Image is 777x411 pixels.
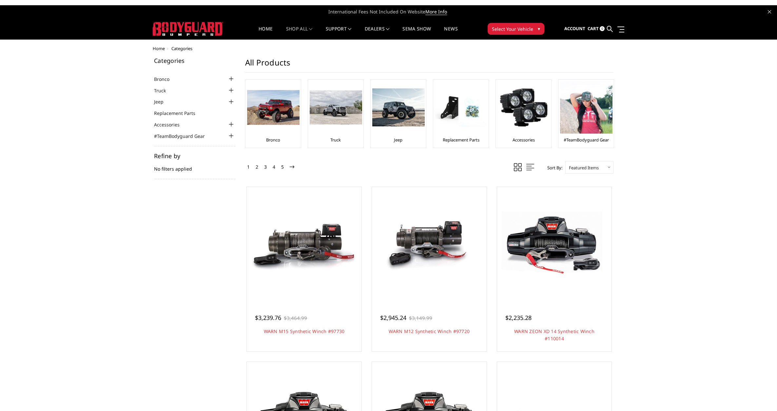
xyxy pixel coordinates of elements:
[171,46,192,51] span: Categories
[326,27,352,39] a: Support
[280,163,285,171] a: 5
[154,121,188,128] a: Accessories
[600,26,605,31] span: 0
[154,133,213,140] a: #TeamBodyguard Gear
[389,328,470,334] a: WARN M12 Synthetic Winch #97720
[264,328,345,334] a: WARN M15 Synthetic Winch #97730
[544,163,562,173] label: Sort By:
[564,20,585,38] a: Account
[409,315,432,321] span: $3,149.99
[330,137,341,143] a: Truck
[284,315,307,321] span: $3,464.99
[365,27,390,39] a: Dealers
[245,163,251,171] a: 1
[153,46,165,51] a: Home
[380,314,406,322] span: $2,945.24
[154,76,178,83] a: Bronco
[154,58,235,64] h5: Categories
[492,26,533,32] span: Select Your Vehicle
[499,189,610,300] a: WARN ZEON XD 14 Synthetic Winch #110014 WARN ZEON XD 14 Synthetic Winch #110014
[262,163,268,171] a: 3
[252,209,357,279] img: WARN M15 Synthetic Winch #97730
[248,189,360,300] a: WARN M15 Synthetic Winch #97730 WARN M15 Synthetic Winch #97730
[154,87,174,94] a: Truck
[588,20,605,38] a: Cart 0
[259,27,273,39] a: Home
[588,26,599,31] span: Cart
[564,137,609,143] a: #TeamBodyguard Gear
[271,163,277,171] a: 4
[374,189,485,300] a: WARN M12 Synthetic Winch #97720 WARN M12 Synthetic Winch #97720
[488,23,544,35] button: Select Your Vehicle
[154,153,235,159] h5: Refine by
[154,153,235,179] div: No filters applied
[153,5,625,18] span: International Fees Not Included On Website
[402,27,431,39] a: SEMA Show
[564,26,585,31] span: Account
[444,27,457,39] a: News
[394,137,402,143] a: Jeep
[513,137,535,143] a: Accessories
[245,58,613,73] h1: All Products
[286,27,313,39] a: shop all
[153,22,223,36] img: BODYGUARD BUMPERS
[514,328,594,342] a: WARN ZEON XD 14 Synthetic Winch #110014
[255,314,281,322] span: $3,239.76
[154,110,204,117] a: Replacement Parts
[538,25,540,32] span: ▾
[505,314,532,322] span: $2,235.28
[266,137,280,143] a: Bronco
[443,137,479,143] a: Replacement Parts
[254,163,260,171] a: 2
[154,98,172,105] a: Jeep
[425,9,447,15] a: More Info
